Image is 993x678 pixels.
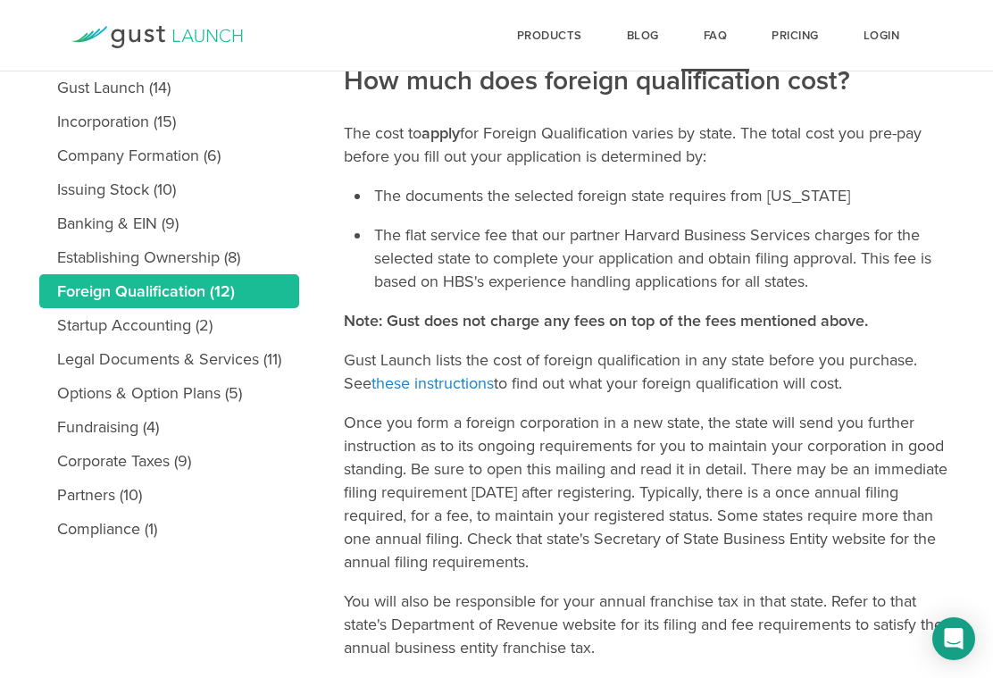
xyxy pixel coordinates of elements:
a: Incorporation (15) [39,105,299,138]
a: Issuing Stock (10) [39,172,299,206]
a: Establishing Ownership (8) [39,240,299,274]
p: Gust Launch lists the cost of foreign qualification in any state before you purchase. See to find... [344,348,954,395]
a: Company Formation (6) [39,138,299,172]
strong: Note: Gust does not charge any fees on top of the fees mentioned above. [344,311,868,331]
p: You will also be responsible for your annual franchise tax in that state. Refer to that state's D... [344,590,954,659]
strong: apply [421,123,460,143]
a: these instructions [371,373,494,393]
a: Banking & EIN (9) [39,206,299,240]
p: The cost to for Foreign Qualification varies by state. The total cost you pre-pay before you fill... [344,121,954,168]
a: Partners (10) [39,478,299,512]
li: The documents the selected foreign state requires from [US_STATE] [371,184,954,207]
li: The flat service fee that our partner Harvard Business Services charges for the selected state to... [371,223,954,293]
div: Open Intercom Messenger [932,617,975,660]
a: Fundraising (4) [39,410,299,444]
a: Corporate Taxes (9) [39,444,299,478]
a: Compliance (1) [39,512,299,546]
a: Options & Option Plans (5) [39,376,299,410]
a: Gust Launch (14) [39,71,299,105]
a: Foreign Qualification (12) [39,274,299,308]
p: Once you form a foreign corporation in a new state, the state will send you further instruction a... [344,411,954,573]
a: Startup Accounting (2) [39,308,299,342]
a: Legal Documents & Services (11) [39,342,299,376]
